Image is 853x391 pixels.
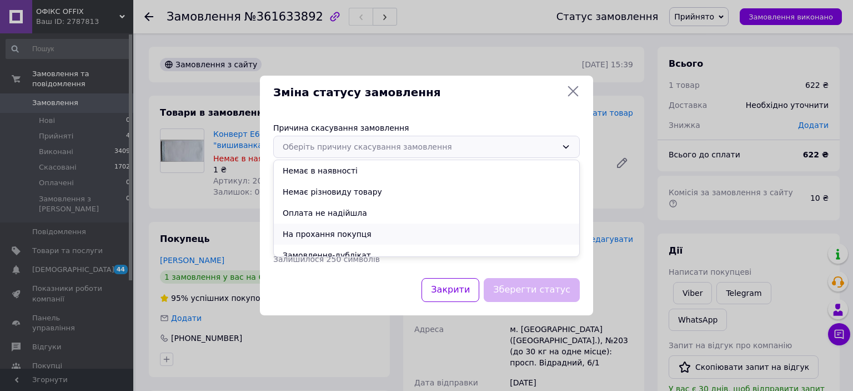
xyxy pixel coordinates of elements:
[273,255,380,264] span: Залишилося 250 символів
[274,245,579,266] li: Замовлення-дублікат
[273,85,562,101] span: Зміна статусу замовлення
[283,141,557,153] div: Оберіть причину скасування замовлення
[422,278,479,302] button: Закрити
[274,202,579,224] li: Оплата не надійшла
[273,122,580,133] div: Причина скасування замовлення
[274,160,579,181] li: Немає в наявності
[274,224,579,245] li: На прохання покупця
[274,181,579,202] li: Немає різновиду товару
